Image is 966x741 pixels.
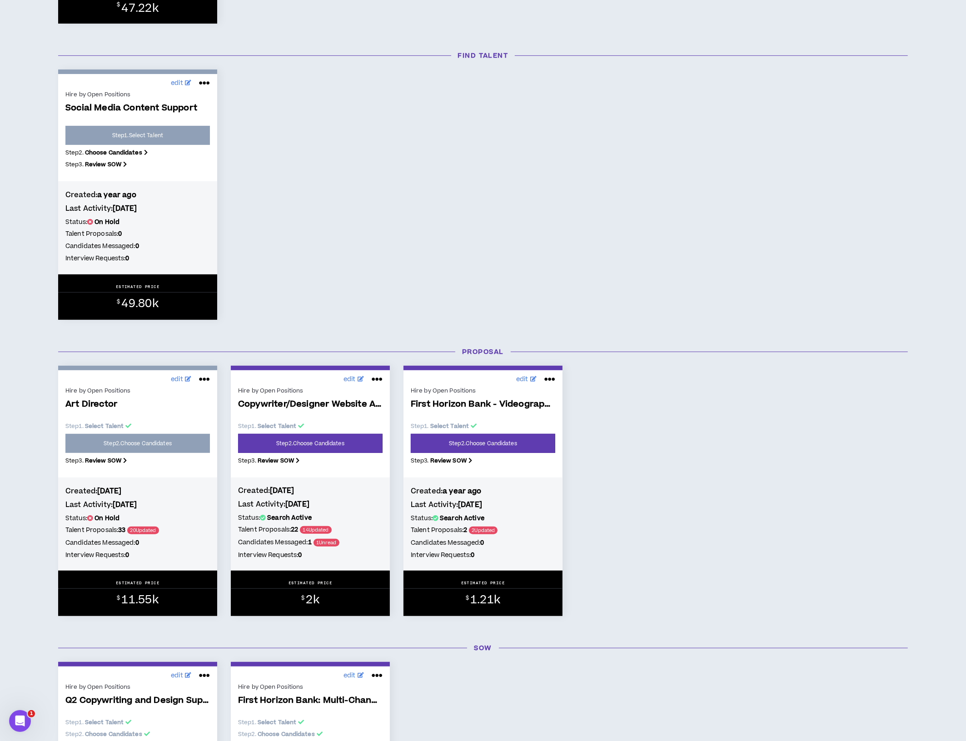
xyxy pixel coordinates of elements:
b: 0 [481,538,484,547]
b: Select Talent [258,718,297,726]
span: Copywriter/Designer Website Article Project [238,399,383,410]
b: [DATE] [113,500,137,510]
p: ESTIMATED PRICE [461,580,505,586]
div: Hire by Open Positions [65,683,210,691]
b: 0 [135,538,139,547]
h4: Created: [238,486,383,496]
p: Step 1 . [65,422,210,430]
b: Review SOW [258,457,294,465]
h5: Status: [238,513,383,523]
b: 0 [135,242,139,251]
b: Select Talent [430,422,469,430]
b: Choose Candidates [258,730,315,738]
h4: Last Activity: [411,500,555,510]
a: edit [169,76,194,90]
div: Hire by Open Positions [65,90,210,99]
h5: Candidates Messaged: [65,538,210,548]
iframe: Intercom live chat [9,710,31,732]
b: Select Talent [85,718,124,726]
h4: Created: [65,190,210,200]
a: edit [341,373,366,387]
b: Review SOW [430,457,467,465]
p: Step 2 . [238,730,383,738]
p: Step 1 . [238,422,383,430]
p: Step 3 . [65,457,210,465]
p: Step 1 . [238,718,383,726]
b: [DATE] [113,204,137,214]
b: 33 [118,526,125,535]
a: edit [514,373,539,387]
h5: Interview Requests: [238,550,383,560]
p: Step 2 . [65,730,210,738]
h5: Interview Requests: [65,254,210,264]
h5: Status: [411,513,555,523]
b: a year ago [443,486,482,496]
sup: $ [466,594,469,602]
b: [DATE] [458,500,482,510]
b: Review SOW [85,457,121,465]
h4: Last Activity: [65,204,210,214]
b: Select Talent [258,422,297,430]
h5: Candidates Messaged: [65,241,210,251]
h4: Last Activity: [65,500,210,510]
span: 1.21k [470,592,500,608]
b: Search Active [267,513,312,522]
span: edit [344,671,356,681]
h5: Candidates Messaged: [238,537,383,548]
span: 11.55k [121,592,158,608]
b: 1 [308,538,312,547]
span: Social Media Content Support [65,103,210,114]
span: edit [171,671,183,681]
p: ESTIMATED PRICE [116,284,160,289]
b: Choose Candidates [85,730,142,738]
span: 1 Unread [314,539,339,547]
sup: $ [301,594,304,602]
h5: Interview Requests: [65,550,210,560]
div: Hire by Open Positions [65,387,210,395]
p: Step 3 . [411,457,555,465]
h5: Talent Proposals: [238,525,383,535]
h3: Find Talent [51,51,915,60]
h4: Created: [65,486,210,496]
h3: Proposal [51,347,915,357]
span: Q2 Copywriting and Design Support [65,696,210,706]
b: [DATE] [97,486,121,496]
span: 1 [28,710,35,717]
div: Hire by Open Positions [238,387,383,395]
span: First Horizon Bank: Multi-Channel Creative Tea... [238,696,383,706]
b: Review SOW [85,160,121,169]
p: Step 2 . [65,149,210,157]
b: 0 [125,254,129,263]
h5: Talent Proposals: [65,525,210,536]
b: 0 [118,229,122,239]
div: Hire by Open Positions [411,387,555,395]
sup: $ [117,298,120,306]
div: Hire by Open Positions [238,683,383,691]
span: edit [171,79,183,88]
b: Choose Candidates [85,149,142,157]
b: a year ago [97,190,136,200]
b: Select Talent [85,422,124,430]
b: Search Active [440,514,484,523]
h5: Status: [65,513,210,523]
h4: Last Activity: [238,499,383,509]
b: On Hold [95,514,120,523]
p: Step 3 . [65,160,210,169]
span: 47.22k [121,2,158,15]
span: edit [344,375,356,384]
span: 20 Updated [127,527,159,534]
span: edit [171,375,183,384]
b: 0 [298,551,302,560]
sup: $ [117,594,120,602]
b: 2 [463,526,467,535]
span: 2k [306,592,319,608]
a: edit [169,669,194,683]
a: Step2.Choose Candidates [238,434,383,453]
sup: $ [117,1,120,9]
p: Step 3 . [238,457,383,465]
b: 0 [471,551,474,560]
span: 14 Updated [300,526,331,534]
span: 2 Updated [469,527,498,534]
h3: SOW [51,643,915,653]
span: 49.80k [121,296,158,312]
